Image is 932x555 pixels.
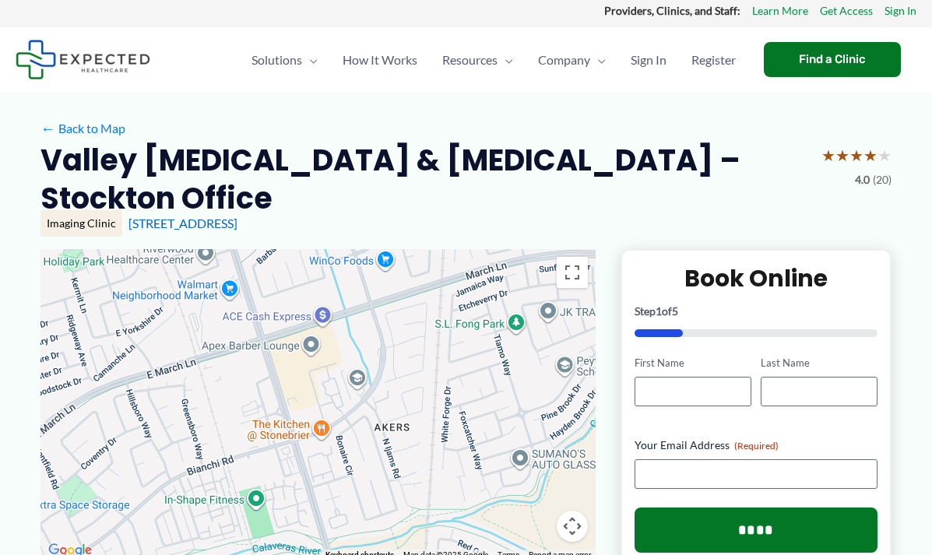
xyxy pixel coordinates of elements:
[618,33,679,87] a: Sign In
[128,216,237,230] a: [STREET_ADDRESS]
[835,141,849,170] span: ★
[635,356,751,371] label: First Name
[734,440,779,451] span: (Required)
[538,33,590,87] span: Company
[877,141,892,170] span: ★
[863,141,877,170] span: ★
[40,141,809,218] h2: Valley [MEDICAL_DATA] & [MEDICAL_DATA] – Stockton Office
[679,33,748,87] a: Register
[849,141,863,170] span: ★
[40,117,125,140] a: ←Back to Map
[635,306,877,317] p: Step of
[430,33,526,87] a: ResourcesMenu Toggle
[855,170,870,190] span: 4.0
[761,356,877,371] label: Last Name
[40,121,55,135] span: ←
[873,170,892,190] span: (20)
[251,33,302,87] span: Solutions
[631,33,666,87] span: Sign In
[330,33,430,87] a: How It Works
[16,40,150,79] img: Expected Healthcare Logo - side, dark font, small
[557,257,588,288] button: Toggle fullscreen view
[498,33,513,87] span: Menu Toggle
[672,304,678,318] span: 5
[820,1,873,21] a: Get Access
[526,33,618,87] a: CompanyMenu Toggle
[40,210,122,237] div: Imaging Clinic
[752,1,808,21] a: Learn More
[635,263,877,293] h2: Book Online
[656,304,662,318] span: 1
[239,33,330,87] a: SolutionsMenu Toggle
[343,33,417,87] span: How It Works
[557,511,588,542] button: Map camera controls
[635,437,877,453] label: Your Email Address
[691,33,736,87] span: Register
[821,141,835,170] span: ★
[239,33,748,87] nav: Primary Site Navigation
[302,33,318,87] span: Menu Toggle
[604,4,740,17] strong: Providers, Clinics, and Staff:
[764,42,901,77] a: Find a Clinic
[442,33,498,87] span: Resources
[885,1,916,21] a: Sign In
[590,33,606,87] span: Menu Toggle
